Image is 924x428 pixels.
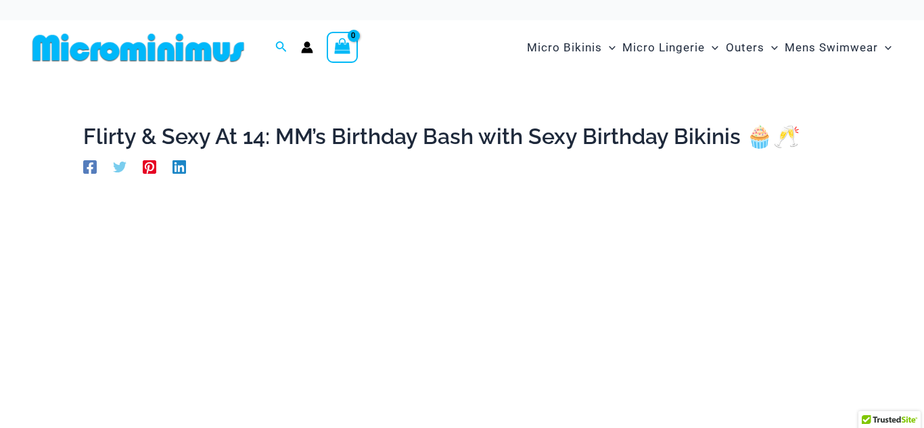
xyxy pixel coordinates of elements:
a: View Shopping Cart, empty [327,32,358,63]
a: Facebook [83,159,97,174]
a: Pinterest [143,159,156,174]
span: Micro Lingerie [622,30,705,65]
a: Micro LingerieMenu ToggleMenu Toggle [619,27,722,68]
nav: Site Navigation [522,25,897,70]
a: OutersMenu ToggleMenu Toggle [722,27,781,68]
a: Search icon link [275,39,287,56]
a: Account icon link [301,41,313,53]
span: Outers [726,30,764,65]
span: Menu Toggle [602,30,616,65]
span: Micro Bikinis [527,30,602,65]
span: Mens Swimwear [785,30,878,65]
span: Menu Toggle [705,30,718,65]
a: Micro BikinisMenu ToggleMenu Toggle [524,27,619,68]
a: Mens SwimwearMenu ToggleMenu Toggle [781,27,895,68]
span: Menu Toggle [878,30,892,65]
img: MM SHOP LOGO FLAT [27,32,250,63]
h1: Flirty & Sexy At 14: MM’s Birthday Bash with Sexy Birthday Bikinis 🧁🥂 [83,124,841,149]
span: Menu Toggle [764,30,778,65]
a: Linkedin [172,159,186,174]
a: Twitter [113,159,126,174]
